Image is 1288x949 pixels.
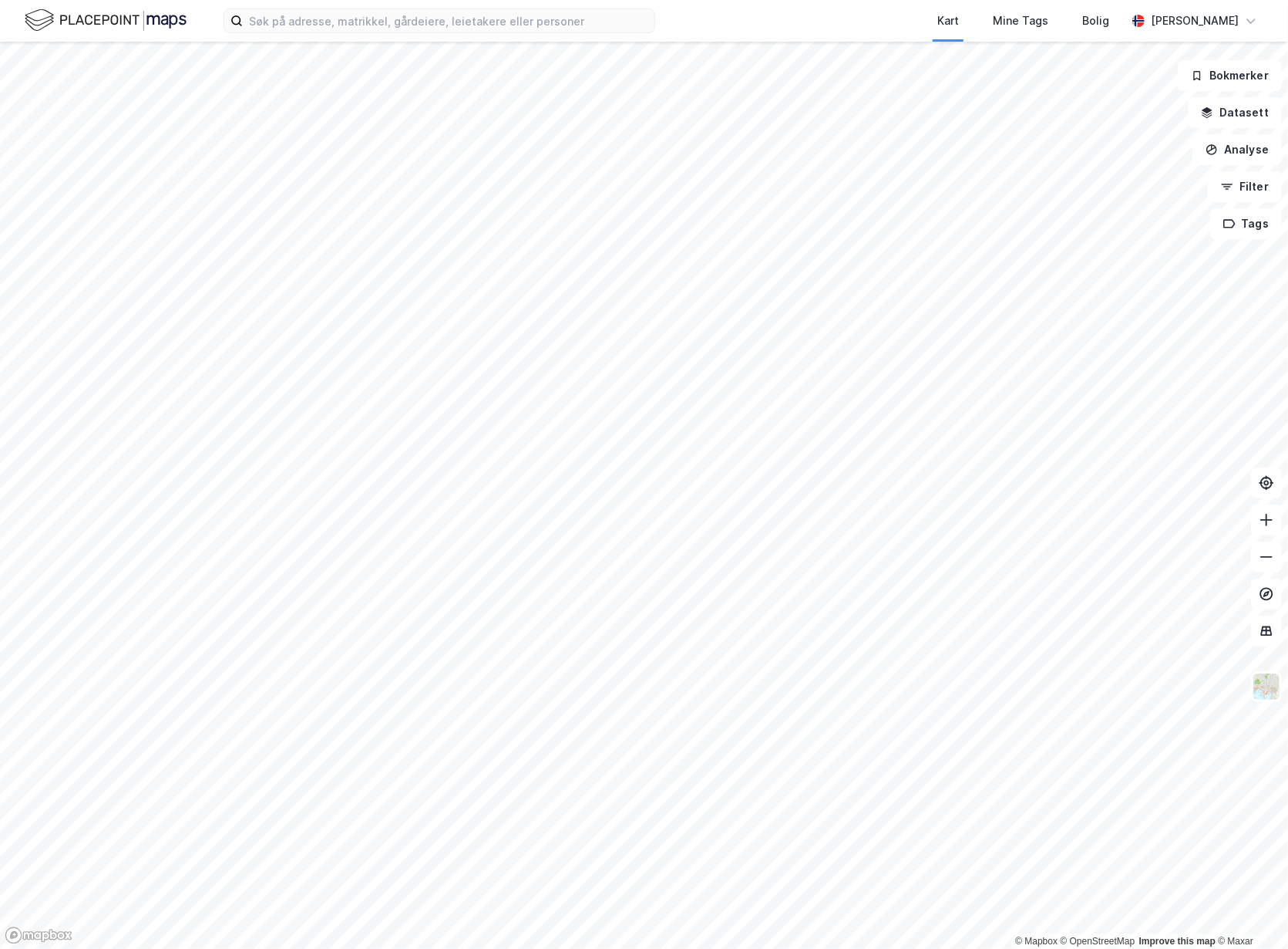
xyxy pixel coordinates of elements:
img: Z [1252,672,1281,701]
div: [PERSON_NAME] [1151,12,1239,30]
img: logo.f888ab2527a4732fd821a326f86c7f29.svg [25,7,187,34]
button: Datasett [1188,97,1282,128]
button: Bokmerker [1178,60,1282,91]
div: Kontrollprogram for chat [1211,875,1288,949]
a: Mapbox homepage [5,927,72,944]
button: Tags [1210,208,1282,239]
div: Kart [937,12,959,30]
a: OpenStreetMap [1061,936,1135,947]
button: Filter [1208,171,1282,202]
a: Mapbox [1015,936,1058,947]
button: Analyse [1192,134,1282,165]
div: Mine Tags [993,12,1048,30]
a: Improve this map [1139,936,1216,947]
input: Søk på adresse, matrikkel, gårdeiere, leietakere eller personer [243,9,654,32]
iframe: Chat Widget [1211,875,1288,949]
div: Bolig [1082,12,1109,30]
